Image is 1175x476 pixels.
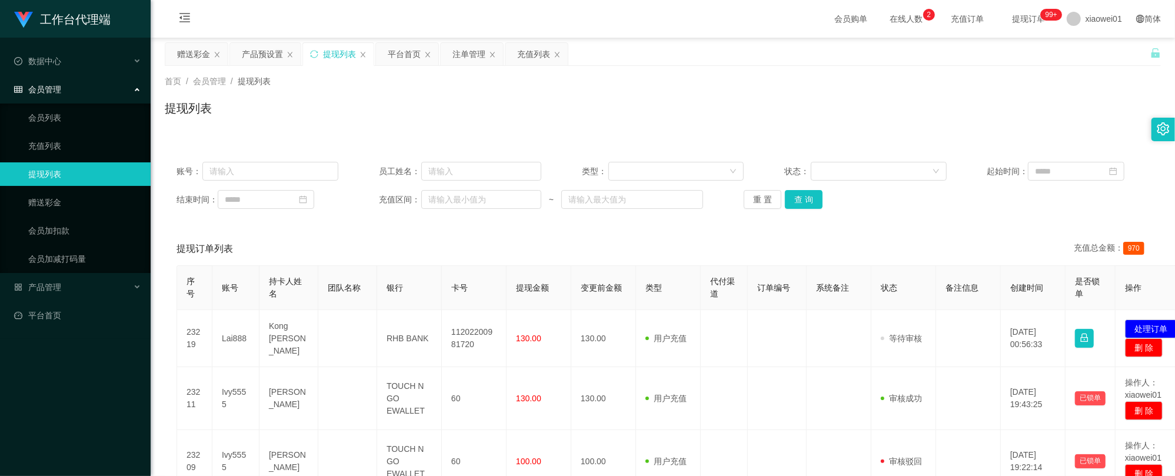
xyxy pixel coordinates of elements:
[927,9,931,21] p: 2
[1125,378,1161,400] span: 操作人：xiaowei01
[14,12,33,28] img: logo.9652507e.png
[14,56,61,66] span: 数据中心
[177,242,233,256] span: 提现订单列表
[561,190,703,209] input: 请输入最大值为
[259,367,318,430] td: [PERSON_NAME]
[1075,391,1106,405] button: 已锁单
[816,283,849,292] span: 系统备注
[165,1,205,38] i: 图标: menu-fold
[328,283,361,292] span: 团队名称
[881,457,922,466] span: 审核驳回
[1075,329,1094,348] button: 图标: lock
[421,190,541,209] input: 请输入最小值为
[1074,242,1149,256] div: 充值总金额：
[177,43,210,65] div: 赠送彩金
[645,457,687,466] span: 用户充值
[377,310,442,367] td: RHB BANK
[214,51,221,58] i: 图标: close
[212,367,259,430] td: Ivy5555
[202,162,338,181] input: 请输入
[165,99,212,117] h1: 提现列表
[379,165,421,178] span: 员工姓名：
[881,394,922,403] span: 审核成功
[1123,242,1144,255] span: 970
[516,283,549,292] span: 提现金额
[1007,15,1051,23] span: 提现订单
[516,394,541,403] span: 130.00
[946,15,990,23] span: 充值订单
[28,247,141,271] a: 会员加减打码量
[177,367,212,430] td: 23211
[933,168,940,176] i: 图标: down
[516,334,541,343] span: 130.00
[28,219,141,242] a: 会员加扣款
[238,76,271,86] span: 提现列表
[516,457,541,466] span: 100.00
[310,50,318,58] i: 图标: sync
[177,165,202,178] span: 账号：
[1125,283,1141,292] span: 操作
[177,310,212,367] td: 23219
[14,283,22,291] i: 图标: appstore-o
[193,76,226,86] span: 会员管理
[645,283,662,292] span: 类型
[517,43,550,65] div: 充值列表
[489,51,496,58] i: 图标: close
[785,190,823,209] button: 查 询
[1150,48,1161,58] i: 图标: unlock
[1136,15,1144,23] i: 图标: global
[884,15,929,23] span: 在线人数
[1001,367,1066,430] td: [DATE] 19:43:25
[14,57,22,65] i: 图标: check-circle-o
[187,277,195,298] span: 序号
[287,51,294,58] i: 图标: close
[14,14,111,24] a: 工作台代理端
[571,310,636,367] td: 130.00
[421,162,541,181] input: 请输入
[299,195,307,204] i: 图标: calendar
[424,51,431,58] i: 图标: close
[323,43,356,65] div: 提现列表
[442,367,507,430] td: 60
[269,277,302,298] span: 持卡人姓名
[645,334,687,343] span: 用户充值
[987,165,1028,178] span: 起始时间：
[14,304,141,327] a: 图标: dashboard平台首页
[1125,338,1163,357] button: 删 除
[1125,441,1161,462] span: 操作人：xiaowei01
[451,283,468,292] span: 卡号
[554,51,561,58] i: 图标: close
[28,162,141,186] a: 提现列表
[541,194,562,206] span: ~
[28,106,141,129] a: 会员列表
[730,168,737,176] i: 图标: down
[231,76,233,86] span: /
[14,85,22,94] i: 图标: table
[212,310,259,367] td: Lai888
[1001,310,1066,367] td: [DATE] 00:56:33
[387,283,403,292] span: 银行
[710,277,735,298] span: 代付渠道
[28,134,141,158] a: 充值列表
[881,334,922,343] span: 等待审核
[442,310,507,367] td: 11202200981720
[744,190,781,209] button: 重 置
[881,283,897,292] span: 状态
[1109,167,1117,175] i: 图标: calendar
[1157,122,1170,135] i: 图标: setting
[452,43,485,65] div: 注单管理
[581,283,622,292] span: 变更前金额
[1041,9,1062,21] sup: 1206
[1075,454,1106,468] button: 已锁单
[377,367,442,430] td: TOUCH N GO EWALLET
[645,394,687,403] span: 用户充值
[28,191,141,214] a: 赠送彩金
[40,1,111,38] h1: 工作台代理端
[923,9,935,21] sup: 2
[582,165,608,178] span: 类型：
[360,51,367,58] i: 图标: close
[177,194,218,206] span: 结束时间：
[379,194,421,206] span: 充值区间：
[1075,277,1100,298] span: 是否锁单
[186,76,188,86] span: /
